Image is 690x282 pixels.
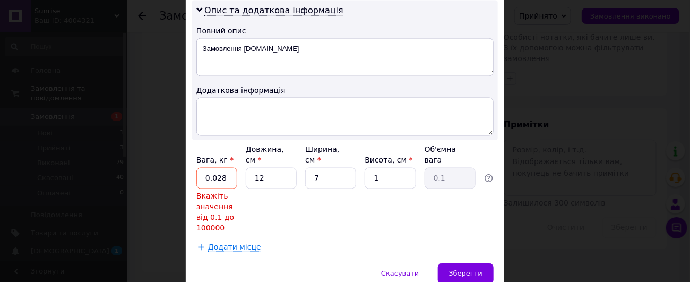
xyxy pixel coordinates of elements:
[204,5,343,16] span: Опис та додаткова інформація
[449,270,482,278] span: Зберегти
[305,146,339,165] label: Ширина, см
[196,156,234,165] label: Вага, кг
[196,25,494,36] div: Повний опис
[196,192,234,233] span: Вкажіть значення від 0.1 до 100000
[365,156,412,165] label: Висота, см
[425,144,476,166] div: Об'ємна вага
[208,243,261,252] span: Додати місце
[196,38,494,76] textarea: Замовлення [DOMAIN_NAME]
[381,270,419,278] span: Скасувати
[196,85,494,96] div: Додаткова інформація
[246,146,284,165] label: Довжина, см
